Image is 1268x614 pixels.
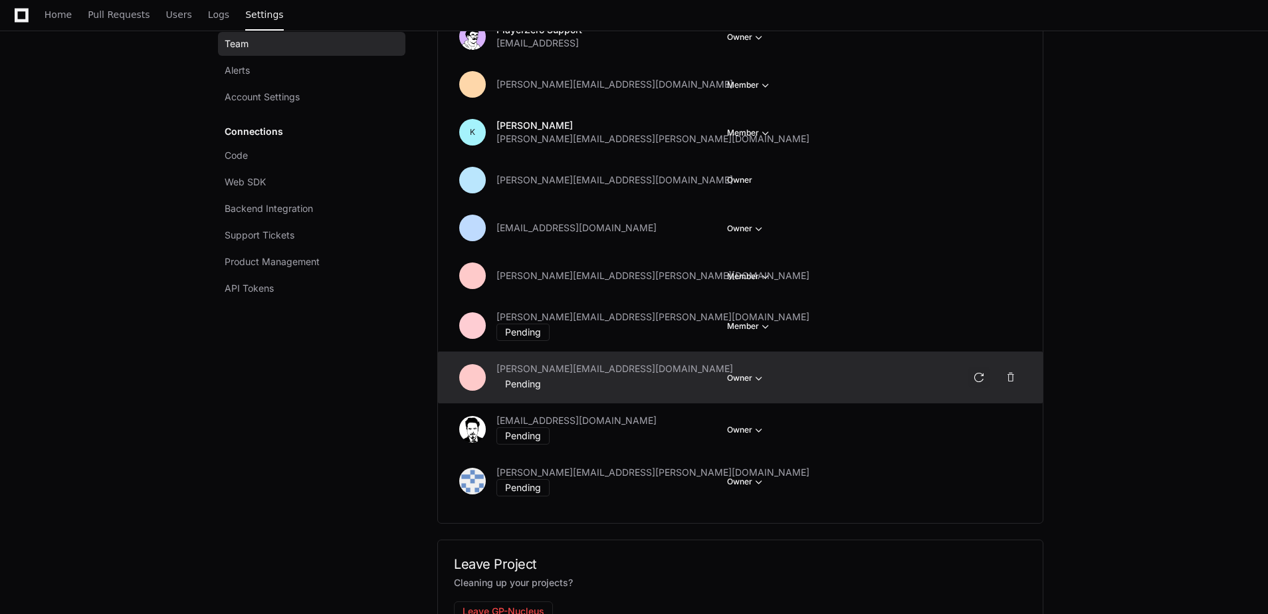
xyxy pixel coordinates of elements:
[45,11,72,19] span: Home
[470,127,475,138] h1: K
[727,371,766,385] button: Owner
[225,202,313,215] span: Backend Integration
[208,11,229,19] span: Logs
[225,64,250,77] span: Alerts
[496,466,809,479] span: [PERSON_NAME][EMAIL_ADDRESS][PERSON_NAME][DOMAIN_NAME]
[496,414,657,427] span: [EMAIL_ADDRESS][DOMAIN_NAME]
[496,375,550,393] div: Pending
[727,175,752,185] span: Owner
[218,32,405,56] a: Team
[496,427,550,445] div: Pending
[727,320,772,333] button: Member
[496,37,579,50] span: [EMAIL_ADDRESS]
[225,90,300,104] span: Account Settings
[218,276,405,300] a: API Tokens
[225,282,274,295] span: API Tokens
[225,229,294,242] span: Support Tickets
[727,31,766,44] button: Owner
[496,362,733,375] span: [PERSON_NAME][EMAIL_ADDRESS][DOMAIN_NAME]
[459,23,486,50] img: avatar
[218,85,405,109] a: Account Settings
[218,250,405,274] a: Product Management
[496,269,809,282] span: [PERSON_NAME][EMAIL_ADDRESS][PERSON_NAME][DOMAIN_NAME]
[88,11,150,19] span: Pull Requests
[727,222,766,235] button: Owner
[225,175,266,189] span: Web SDK
[225,149,248,162] span: Code
[218,170,405,194] a: Web SDK
[225,37,249,51] span: Team
[727,126,772,140] button: Member
[727,475,766,488] button: Owner
[496,479,550,496] div: Pending
[496,324,550,341] div: Pending
[727,78,772,92] button: Member
[496,132,809,146] span: [PERSON_NAME][EMAIL_ADDRESS][PERSON_NAME][DOMAIN_NAME]
[496,221,657,235] span: [EMAIL_ADDRESS][DOMAIN_NAME]
[496,173,733,187] span: [PERSON_NAME][EMAIL_ADDRESS][DOMAIN_NAME]
[454,556,1027,572] h2: Leave Project
[218,223,405,247] a: Support Tickets
[496,310,809,324] span: [PERSON_NAME][EMAIL_ADDRESS][PERSON_NAME][DOMAIN_NAME]
[218,197,405,221] a: Backend Integration
[454,575,1027,591] p: Cleaning up your projects?
[225,255,320,268] span: Product Management
[459,468,486,494] img: 168196587
[245,11,283,19] span: Settings
[496,78,733,91] span: [PERSON_NAME][EMAIL_ADDRESS][DOMAIN_NAME]
[166,11,192,19] span: Users
[459,416,486,443] img: 173912707
[727,270,772,283] button: Member
[727,423,766,437] button: Owner
[218,58,405,82] a: Alerts
[218,144,405,167] a: Code
[496,119,809,132] p: [PERSON_NAME]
